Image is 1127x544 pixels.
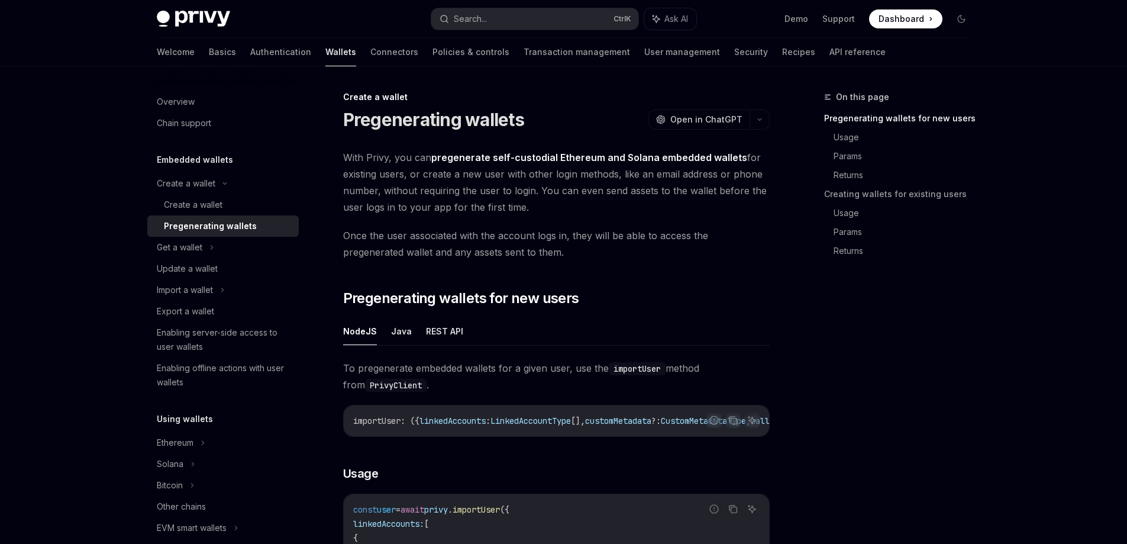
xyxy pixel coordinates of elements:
a: Export a wallet [147,301,299,322]
div: Create a wallet [343,91,770,103]
a: API reference [829,38,886,66]
a: Transaction management [524,38,630,66]
div: Create a wallet [164,198,222,212]
span: On this page [836,90,889,104]
span: importUser [453,504,500,515]
span: = [396,504,401,515]
a: Support [822,13,855,25]
span: customMetadata [585,416,651,426]
a: Returns [834,166,980,185]
a: Usage [834,204,980,223]
div: Pregenerating wallets [164,219,257,233]
span: Usage [343,465,379,482]
a: Basics [209,38,236,66]
a: Wallets [325,38,356,66]
code: importUser [609,362,666,375]
button: Report incorrect code [706,413,722,428]
a: Returns [834,242,980,260]
div: Solana [157,457,183,471]
div: Enabling offline actions with user wallets [157,361,292,390]
span: With Privy, you can for existing users, or create a new user with other login methods, like an em... [343,149,770,215]
span: Open in ChatGPT [670,114,742,125]
a: Connectors [370,38,418,66]
a: Pregenerating wallets [147,215,299,237]
a: Create a wallet [147,194,299,215]
a: Params [834,223,980,242]
a: Overview [147,91,299,112]
div: Import a wallet [157,283,213,297]
button: Report incorrect code [706,501,722,517]
a: Chain support [147,112,299,134]
span: Ask AI [664,13,688,25]
a: Authentication [250,38,311,66]
span: To pregenerate embedded wallets for a given user, use the method from . [343,360,770,393]
a: Security [734,38,768,66]
div: Export a wallet [157,304,214,318]
span: { [353,533,358,543]
a: Update a wallet [147,258,299,279]
button: Ask AI [744,413,760,428]
span: await [401,504,424,515]
span: wallets [751,416,784,426]
a: Enabling server-side access to user wallets [147,322,299,358]
span: : ({ [401,416,419,426]
h5: Embedded wallets [157,153,233,167]
button: NodeJS [343,317,377,345]
span: Ctrl K [613,14,631,24]
strong: pregenerate self-custodial Ethereum and Solana embedded wallets [431,152,747,163]
a: Other chains [147,496,299,517]
span: ({ [500,504,509,515]
a: Pregenerating wallets for new users [824,109,980,128]
span: privy [424,504,448,515]
div: Other chains [157,500,206,514]
button: Ask AI [644,8,696,30]
span: Pregenerating wallets for new users [343,289,579,308]
div: Create a wallet [157,176,215,191]
a: Demo [784,13,808,25]
span: [ [424,519,429,529]
div: Search... [454,12,487,26]
span: : [486,416,490,426]
div: EVM smart wallets [157,521,227,535]
code: PrivyClient [365,379,427,392]
span: linkedAccounts [419,416,486,426]
div: Get a wallet [157,240,202,255]
a: User management [644,38,720,66]
div: Bitcoin [157,478,183,493]
a: Usage [834,128,980,147]
a: Recipes [782,38,815,66]
span: Once the user associated with the account logs in, they will be able to access the pregenerated w... [343,227,770,260]
div: Chain support [157,116,211,130]
h1: Pregenerating wallets [343,109,524,130]
div: Enabling server-side access to user wallets [157,326,292,354]
span: ?: [651,416,661,426]
button: Java [391,317,412,345]
button: REST API [426,317,463,345]
a: Dashboard [869,9,942,28]
span: CustomMetadataType [661,416,746,426]
div: Update a wallet [157,262,218,276]
div: Overview [157,95,195,109]
span: [], [571,416,585,426]
span: . [448,504,453,515]
a: Enabling offline actions with user wallets [147,358,299,393]
span: const [353,504,377,515]
div: Ethereum [157,436,193,450]
span: linkedAccounts: [353,519,424,529]
button: Open in ChatGPT [648,110,750,130]
button: Ask AI [744,501,760,517]
a: Policies & controls [432,38,509,66]
a: Params [834,147,980,166]
span: importUser [353,416,401,426]
h5: Using wallets [157,412,213,426]
button: Copy the contents from the code block [725,413,741,428]
a: Creating wallets for existing users [824,185,980,204]
span: LinkedAccountType [490,416,571,426]
span: user [377,504,396,515]
img: dark logo [157,11,230,27]
span: Dashboard [879,13,924,25]
button: Toggle dark mode [952,9,971,28]
a: Welcome [157,38,195,66]
button: Copy the contents from the code block [725,501,741,517]
button: Search...CtrlK [431,8,638,30]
